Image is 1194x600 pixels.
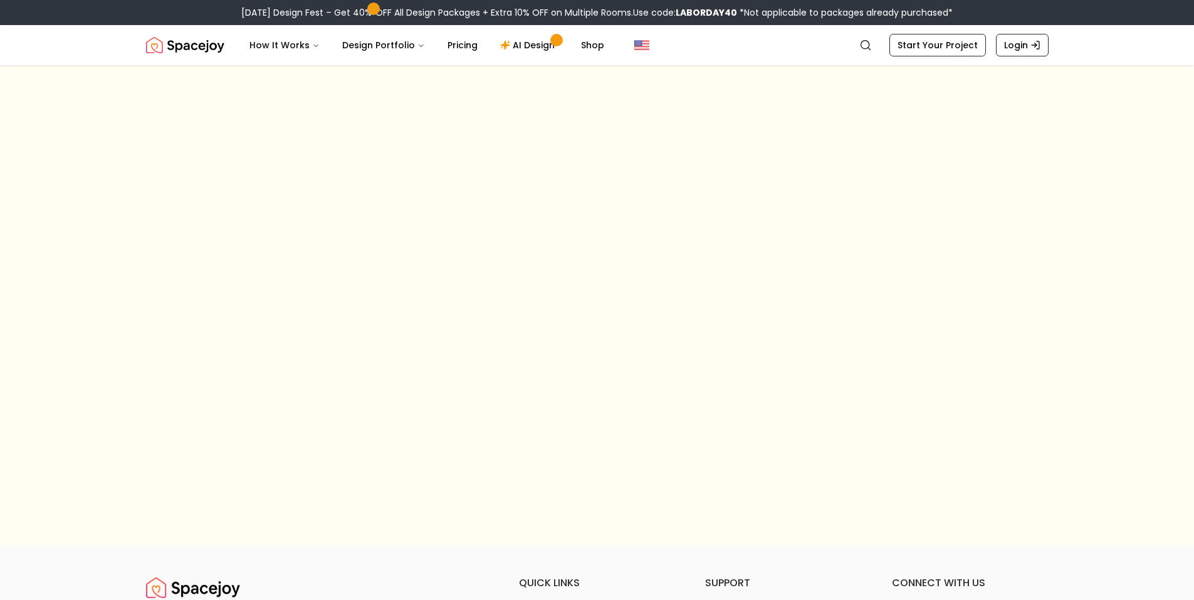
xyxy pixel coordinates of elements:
[996,34,1049,56] a: Login
[146,33,224,58] img: Spacejoy Logo
[519,576,676,591] h6: quick links
[892,576,1049,591] h6: connect with us
[705,576,862,591] h6: support
[889,34,986,56] a: Start Your Project
[241,6,953,19] div: [DATE] Design Fest – Get 40% OFF All Design Packages + Extra 10% OFF on Multiple Rooms.
[676,6,737,19] b: LABORDAY40
[146,33,224,58] a: Spacejoy
[332,33,435,58] button: Design Portfolio
[437,33,488,58] a: Pricing
[634,38,649,53] img: United States
[239,33,330,58] button: How It Works
[146,25,1049,65] nav: Global
[239,33,614,58] nav: Main
[571,33,614,58] a: Shop
[737,6,953,19] span: *Not applicable to packages already purchased*
[490,33,568,58] a: AI Design
[633,6,737,19] span: Use code:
